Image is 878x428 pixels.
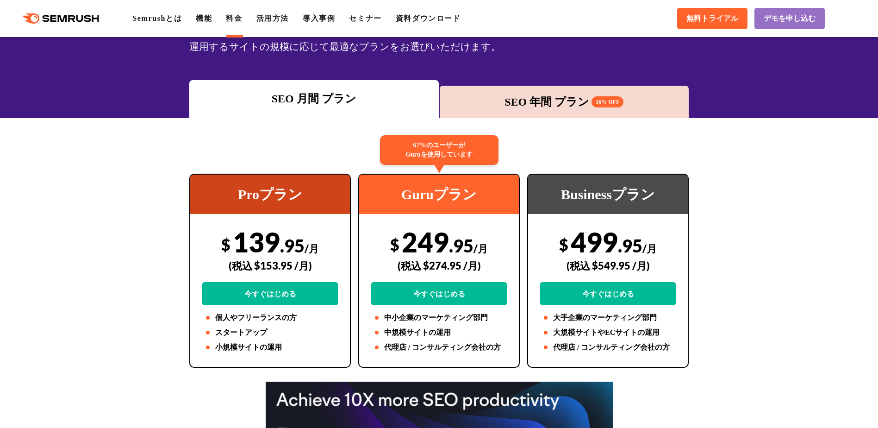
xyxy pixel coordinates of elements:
div: 139 [202,226,338,305]
div: Guruプラン [359,175,519,214]
span: .95 [280,235,305,256]
span: .95 [449,235,473,256]
span: /月 [642,242,657,255]
li: 中小企業のマーケティング部門 [371,312,507,323]
span: $ [390,235,399,254]
div: Proプラン [190,175,350,214]
span: /月 [305,242,319,255]
div: SEOの3つの料金プランから、広告・SNS・市場調査ツールキットをご用意しています。業務領域や会社の規模、運用するサイトの規模に応じて最適なプランをお選びいただけます。 [189,22,689,55]
a: Semrushとは [132,14,182,22]
a: 資料ダウンロード [396,14,461,22]
div: (税込 $274.95 /月) [371,249,507,282]
li: 代理店 / コンサルティング会社の方 [540,342,676,353]
div: (税込 $549.95 /月) [540,249,676,282]
li: 小規模サイトの運用 [202,342,338,353]
a: 活用方法 [256,14,289,22]
div: SEO 月間 プラン [194,90,434,107]
div: (税込 $153.95 /月) [202,249,338,282]
span: /月 [473,242,488,255]
span: 16% OFF [592,96,623,107]
a: デモを申し込む [754,8,825,29]
div: 249 [371,226,507,305]
span: デモを申し込む [764,14,816,24]
div: SEO 年間 プラン [444,94,685,110]
span: .95 [618,235,642,256]
a: 今すぐはじめる [540,282,676,305]
a: 無料トライアル [677,8,747,29]
span: 無料トライアル [686,14,738,24]
a: 料金 [226,14,242,22]
li: 大規模サイトやECサイトの運用 [540,327,676,338]
div: 499 [540,226,676,305]
li: 代理店 / コンサルティング会社の方 [371,342,507,353]
li: スタートアップ [202,327,338,338]
li: 大手企業のマーケティング部門 [540,312,676,323]
span: $ [559,235,568,254]
div: Businessプラン [528,175,688,214]
a: セミナー [349,14,381,22]
a: 今すぐはじめる [202,282,338,305]
a: 機能 [196,14,212,22]
span: $ [221,235,230,254]
a: 導入事例 [303,14,335,22]
li: 個人やフリーランスの方 [202,312,338,323]
div: 67%のユーザーが Guruを使用しています [380,135,498,165]
li: 中規模サイトの運用 [371,327,507,338]
a: 今すぐはじめる [371,282,507,305]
